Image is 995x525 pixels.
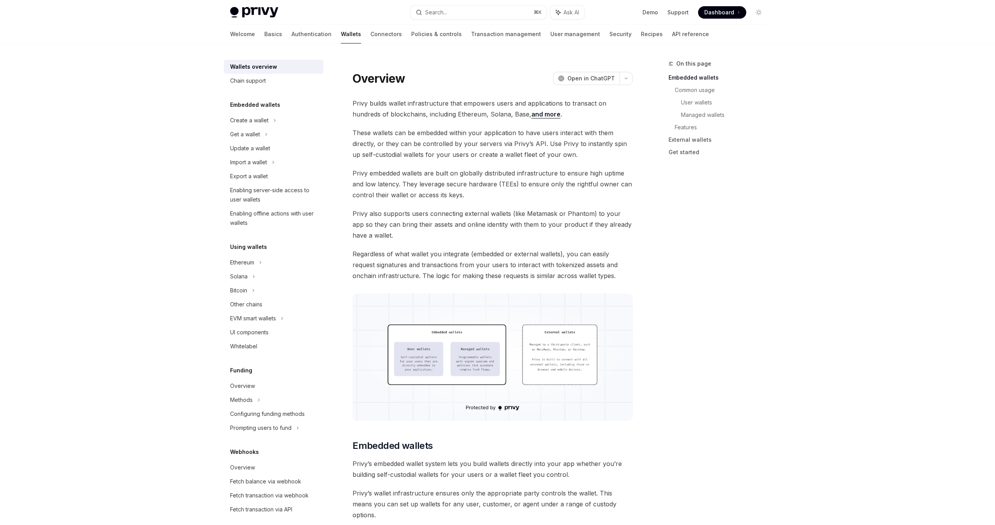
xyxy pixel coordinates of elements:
a: Overview [224,379,323,393]
a: User wallets [681,96,771,109]
span: Dashboard [704,9,734,16]
span: Privy’s embedded wallet system lets you build wallets directly into your app whether you’re build... [353,458,633,480]
button: Open in ChatGPT [553,72,620,85]
div: EVM smart wallets [230,314,276,323]
a: Fetch transaction via webhook [224,488,323,502]
a: API reference [672,25,709,43]
div: Fetch transaction via webhook [230,491,309,500]
a: Transaction management [471,25,541,43]
a: Chain support [224,74,323,88]
a: User management [550,25,600,43]
span: Open in ChatGPT [567,75,615,82]
a: Export a wallet [224,169,323,183]
div: Update a wallet [230,144,270,153]
div: Get a wallet [230,130,260,139]
div: Chain support [230,76,266,85]
a: Recipes [641,25,663,43]
div: Overview [230,463,255,472]
a: and more [531,110,560,118]
div: UI components [230,328,269,337]
a: Get started [669,146,771,158]
div: Create a wallet [230,116,269,125]
div: Search... [425,8,447,17]
div: Ethereum [230,258,254,267]
a: External wallets [669,134,771,146]
a: Enabling offline actions with user wallets [224,207,323,230]
a: Policies & controls [411,25,462,43]
div: Overview [230,381,255,391]
h5: Funding [230,366,252,375]
div: Enabling offline actions with user wallets [230,209,319,228]
h1: Overview [353,71,405,85]
span: Privy embedded wallets are built on globally distributed infrastructure to ensure high uptime and... [353,168,633,200]
div: Bitcoin [230,286,247,295]
a: Security [609,25,632,43]
a: Connectors [370,25,402,43]
div: Wallets overview [230,62,277,71]
a: Enabling server-side access to user wallets [224,183,323,207]
a: Features [675,121,771,134]
a: Wallets overview [224,60,323,74]
a: Support [667,9,689,16]
a: Overview [224,461,323,475]
span: Ask AI [564,9,579,16]
a: Common usage [675,84,771,96]
a: Managed wallets [681,109,771,121]
a: Fetch transaction via API [224,502,323,516]
h5: Webhooks [230,447,259,457]
span: Privy builds wallet infrastructure that empowers users and applications to transact on hundreds o... [353,98,633,120]
div: Whitelabel [230,342,257,351]
h5: Embedded wallets [230,100,280,110]
div: Configuring funding methods [230,409,305,419]
a: Whitelabel [224,339,323,353]
a: Basics [264,25,282,43]
img: images/walletoverview.png [353,294,633,421]
div: Other chains [230,300,262,309]
div: Fetch balance via webhook [230,477,301,486]
a: Configuring funding methods [224,407,323,421]
a: Update a wallet [224,141,323,155]
a: UI components [224,325,323,339]
span: Privy’s wallet infrastructure ensures only the appropriate party controls the wallet. This means ... [353,488,633,520]
div: Enabling server-side access to user wallets [230,186,319,204]
button: Ask AI [550,5,585,19]
a: Wallets [341,25,361,43]
span: Privy also supports users connecting external wallets (like Metamask or Phantom) to your app so t... [353,208,633,241]
a: Embedded wallets [669,71,771,84]
a: Other chains [224,297,323,311]
img: light logo [230,7,278,18]
div: Import a wallet [230,158,267,167]
h5: Using wallets [230,242,267,252]
div: Methods [230,395,253,405]
span: Regardless of what wallet you integrate (embedded or external wallets), you can easily request si... [353,249,633,281]
button: Search...⌘K [410,5,546,19]
span: These wallets can be embedded within your application to have users interact with them directly, ... [353,127,633,160]
a: Dashboard [698,6,746,19]
div: Solana [230,272,248,281]
div: Export a wallet [230,172,268,181]
a: Welcome [230,25,255,43]
a: Fetch balance via webhook [224,475,323,488]
span: ⌘ K [534,9,542,16]
a: Authentication [292,25,332,43]
span: On this page [676,59,711,68]
div: Fetch transaction via API [230,505,292,514]
button: Toggle dark mode [752,6,765,19]
span: Embedded wallets [353,440,433,452]
div: Prompting users to fund [230,423,292,433]
a: Demo [642,9,658,16]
